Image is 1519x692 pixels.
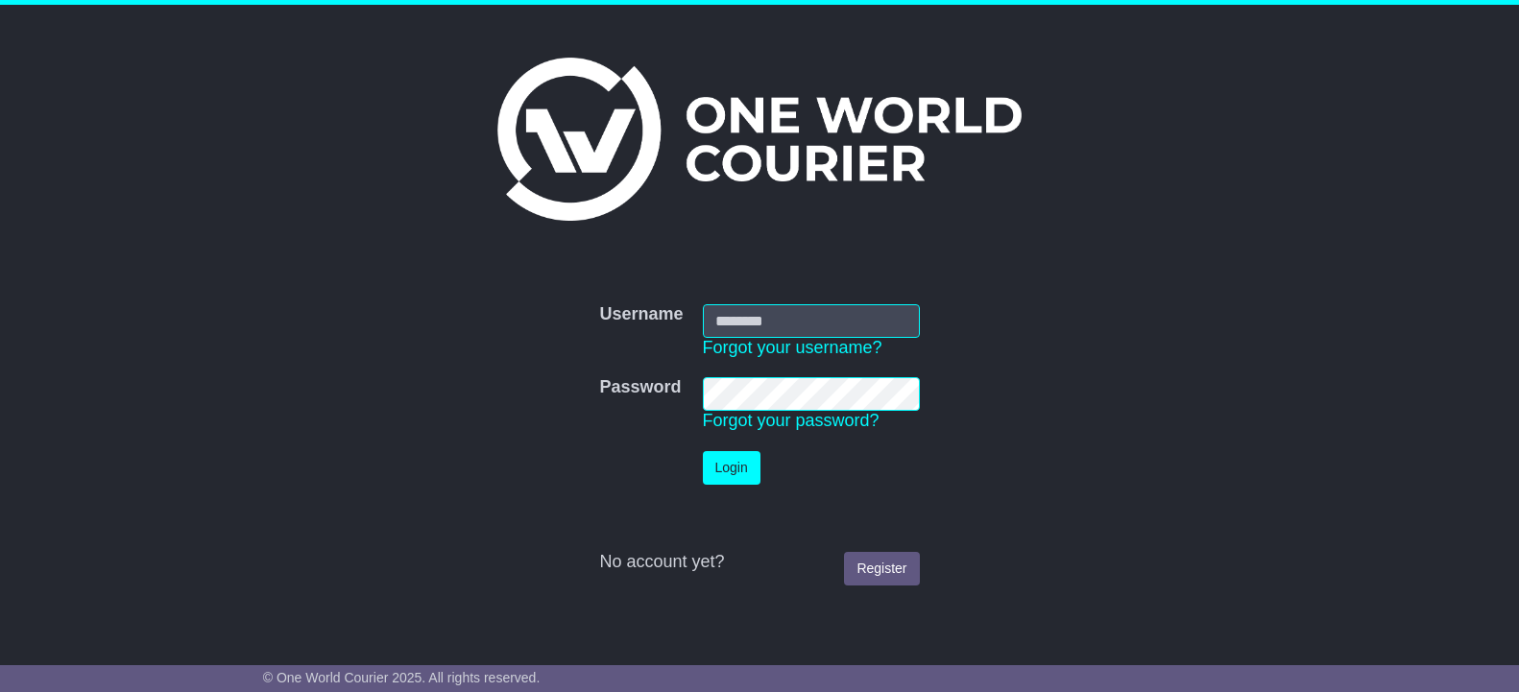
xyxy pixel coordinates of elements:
[497,58,1022,221] img: One World
[599,552,919,573] div: No account yet?
[263,670,541,685] span: © One World Courier 2025. All rights reserved.
[599,377,681,398] label: Password
[599,304,683,325] label: Username
[844,552,919,585] a: Register
[703,451,760,485] button: Login
[703,411,880,430] a: Forgot your password?
[703,338,882,357] a: Forgot your username?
